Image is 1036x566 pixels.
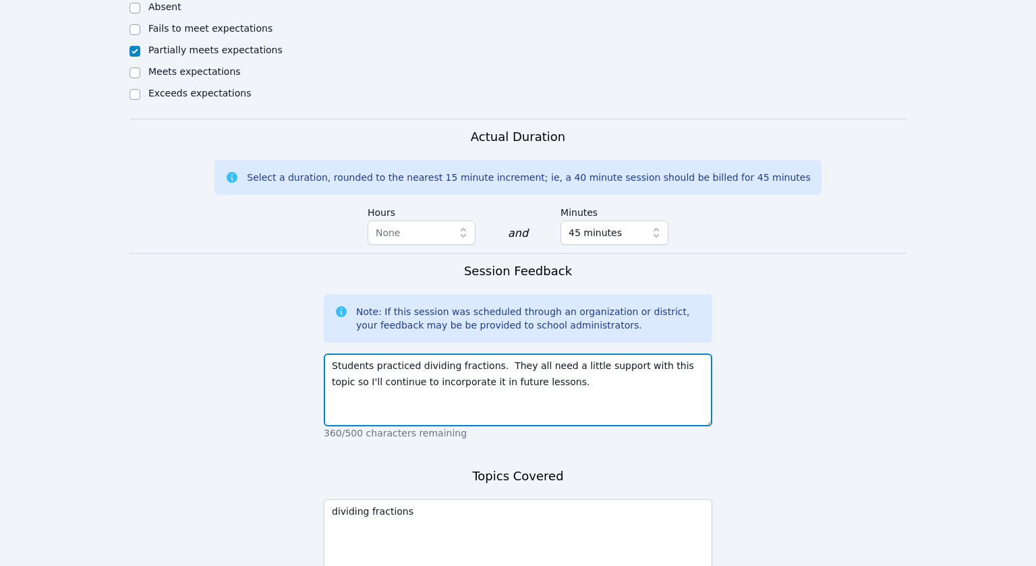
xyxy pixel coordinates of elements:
p: 360/500 characters remaining [324,426,712,440]
label: Absent [148,1,181,12]
textarea: Students practiced dividing fractions. They all need a little support with this topic so I'll con... [324,353,712,426]
span: 45 minutes [569,225,622,241]
label: Partially meets expectations [148,45,283,55]
label: Meets expectations [148,66,241,77]
label: Hours [368,200,476,221]
label: Fails to meet expectations [148,23,272,34]
label: Minutes [560,200,668,221]
h3: Actual Duration [471,128,565,146]
button: None [368,221,476,245]
button: 45 minutes [560,221,668,245]
span: None [376,227,401,238]
div: Select a duration, rounded to the nearest 15 minute increment; ie, a 40 minute session should be ... [247,171,810,184]
h3: Topics Covered [472,467,563,486]
div: and [508,225,528,242]
label: Exceeds expectations [148,88,251,98]
div: Note: If this session was scheduled through an organization or district, your feedback may be be ... [356,305,701,332]
h3: Session Feedback [464,262,572,281]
